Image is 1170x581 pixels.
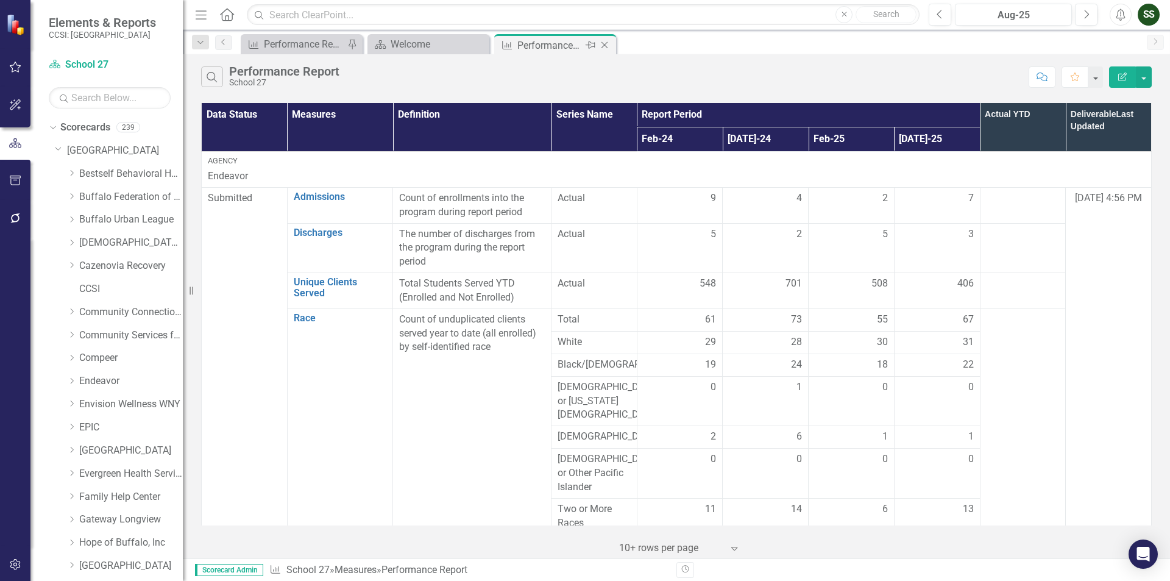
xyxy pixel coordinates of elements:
td: Double-Click to Edit [637,354,723,376]
button: Search [856,6,916,23]
span: 1 [796,380,802,394]
a: Envision Wellness WNY [79,397,183,412]
td: Double-Click to Edit [551,354,637,376]
td: Double-Click to Edit [809,449,895,499]
div: Performance Report [229,65,339,78]
span: 28 [791,335,802,349]
span: 701 [785,277,802,291]
td: Double-Click to Edit [637,187,723,223]
span: 73 [791,313,802,327]
td: Double-Click to Edit [894,223,980,273]
a: EPIC [79,421,183,435]
a: [DEMOGRAPHIC_DATA] Charities of [GEOGRAPHIC_DATA] [79,236,183,250]
span: 30 [877,335,888,349]
span: 18 [877,358,888,372]
span: 0 [882,380,888,394]
a: [GEOGRAPHIC_DATA] [79,559,183,573]
span: [DEMOGRAPHIC_DATA] or Other Pacific Islander [558,452,631,494]
div: Performance Report [517,38,583,53]
td: Double-Click to Edit [723,426,809,449]
div: Open Intercom Messenger [1129,540,1158,569]
span: [DEMOGRAPHIC_DATA] or [US_STATE][DEMOGRAPHIC_DATA] [558,380,631,422]
span: 9 [711,191,716,205]
td: Double-Click to Edit [393,308,551,569]
td: Double-Click to Edit [551,187,637,223]
span: 6 [796,430,802,444]
td: Double-Click to Edit [551,376,637,426]
a: Buffalo Urban League [79,213,183,227]
button: Aug-25 [955,4,1072,26]
p: Total Students Served YTD (Enrolled and Not Enrolled) [399,277,545,305]
span: [DEMOGRAPHIC_DATA] [558,430,631,444]
span: 55 [877,313,888,327]
small: CCSI: [GEOGRAPHIC_DATA] [49,30,156,40]
td: Double-Click to Edit [809,354,895,376]
td: Double-Click to Edit [894,273,980,309]
span: 7 [968,191,974,205]
div: » » [269,563,667,577]
a: Hope of Buffalo, Inc [79,536,183,550]
span: 2 [711,430,716,444]
button: SS [1138,4,1160,26]
a: Unique Clients Served [294,277,386,298]
span: White [558,335,631,349]
span: Actual [558,191,631,205]
a: Race [294,313,386,324]
div: 239 [116,123,140,133]
span: 2 [882,191,888,205]
td: Double-Click to Edit [894,498,980,534]
div: Performance Report [264,37,344,52]
a: Welcome [370,37,486,52]
td: Double-Click to Edit [551,223,637,273]
td: Double-Click to Edit [202,151,1152,187]
span: 14 [791,502,802,516]
td: Double-Click to Edit [723,354,809,376]
td: Double-Click to Edit [637,449,723,499]
td: Double-Click to Edit Right Click for Context Menu [287,223,392,273]
span: Two or More Races [558,502,631,530]
div: Count of enrollments into the program during report period [399,191,545,219]
td: Double-Click to Edit [637,426,723,449]
a: Cazenovia Recovery [79,259,183,273]
span: Search [873,9,899,19]
span: Total [558,313,631,327]
a: Compeer [79,351,183,365]
td: Double-Click to Edit [393,223,551,273]
td: Double-Click to Edit [637,376,723,426]
span: 13 [963,502,974,516]
a: Endeavor [79,374,183,388]
div: Aug-25 [959,8,1068,23]
span: 67 [963,313,974,327]
input: Search ClearPoint... [247,4,920,26]
td: Double-Click to Edit [894,354,980,376]
td: Double-Click to Edit [551,331,637,354]
td: Double-Click to Edit [551,426,637,449]
td: Double-Click to Edit [723,331,809,354]
td: Double-Click to Edit [551,273,637,309]
a: Scorecards [60,121,110,135]
div: School 27 [229,78,339,87]
span: Elements & Reports [49,15,156,30]
td: Double-Click to Edit [637,223,723,273]
span: 5 [711,227,716,241]
span: 0 [711,380,716,394]
input: Search Below... [49,87,171,109]
td: Double-Click to Edit [809,187,895,223]
td: Double-Click to Edit [393,273,551,309]
span: 22 [963,358,974,372]
span: 61 [705,313,716,327]
div: [DATE] 4:56 PM [1072,191,1145,205]
a: Community Connections of [GEOGRAPHIC_DATA] [79,305,183,319]
td: Double-Click to Edit [723,498,809,534]
div: Welcome [391,37,486,52]
a: Evergreen Health Services [79,467,183,481]
td: Double-Click to Edit Right Click for Context Menu [287,308,392,569]
a: Measures [335,564,377,576]
span: 4 [796,191,802,205]
a: Discharges [294,227,386,238]
div: The number of discharges from the program during the report period [399,227,545,269]
p: Count of unduplicated clients served year to date (all enrolled) by self-identified race [399,313,545,355]
span: 548 [700,277,716,291]
img: ClearPoint Strategy [6,13,27,35]
span: 0 [968,452,974,466]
